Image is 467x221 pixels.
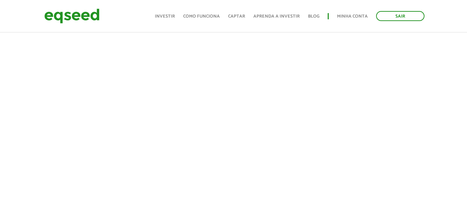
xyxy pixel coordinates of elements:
a: Como funciona [183,14,220,19]
img: EqSeed [44,7,100,25]
a: Sair [376,11,424,21]
a: Investir [155,14,175,19]
a: Captar [228,14,245,19]
a: Blog [308,14,319,19]
a: Aprenda a investir [253,14,300,19]
a: Minha conta [337,14,368,19]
